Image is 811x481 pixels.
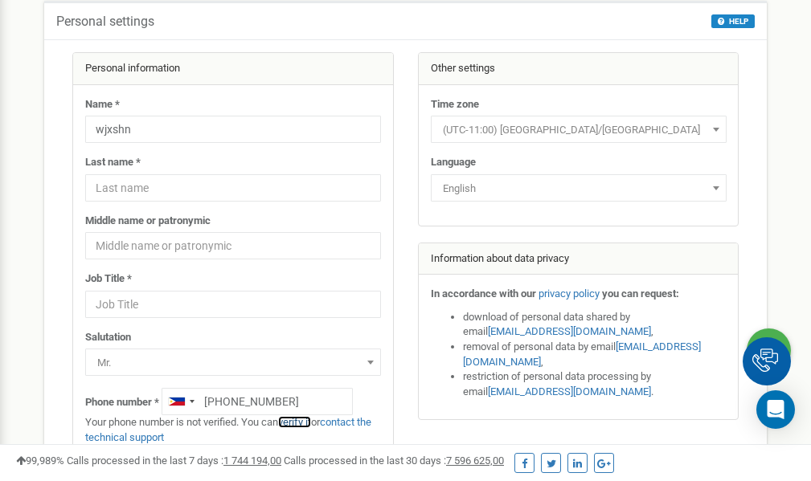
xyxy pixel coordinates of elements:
a: privacy policy [539,287,600,300]
h5: Personal settings [56,14,154,29]
label: Job Title * [85,271,132,287]
label: Name * [85,97,120,112]
div: Information about data privacy [419,243,739,275]
label: Language [431,155,476,170]
strong: In accordance with our [431,287,536,300]
span: (UTC-11:00) Pacific/Midway [436,119,721,141]
input: Name [85,116,381,143]
label: Time zone [431,97,479,112]
span: Calls processed in the last 7 days : [67,455,281,467]
a: [EMAIL_ADDRESS][DOMAIN_NAME] [463,340,701,368]
u: 7 596 625,00 [446,455,504,467]
span: 99,989% [16,455,64,467]
a: contact the technical support [85,416,371,443]
a: [EMAIL_ADDRESS][DOMAIN_NAME] [488,325,651,337]
label: Phone number * [85,395,159,410]
u: 1 744 194,00 [223,455,281,467]
span: English [431,174,727,202]
input: Job Title [85,291,381,318]
span: Mr. [85,349,381,376]
label: Last name * [85,155,141,170]
div: Personal information [73,53,393,85]
li: removal of personal data by email , [463,340,727,369]
a: verify it [278,416,311,428]
input: Last name [85,174,381,202]
strong: you can request: [602,287,679,300]
li: restriction of personal data processing by email . [463,369,727,399]
input: Middle name or patronymic [85,232,381,259]
span: English [436,177,721,200]
label: Middle name or patronymic [85,214,211,229]
div: Telephone country code [162,389,199,414]
a: [EMAIL_ADDRESS][DOMAIN_NAME] [488,385,651,397]
input: +1-800-555-55-55 [162,388,353,415]
span: (UTC-11:00) Pacific/Midway [431,116,727,143]
div: Other settings [419,53,739,85]
span: Mr. [91,352,375,374]
label: Salutation [85,330,131,345]
span: Calls processed in the last 30 days : [284,455,504,467]
p: Your phone number is not verified. You can or [85,415,381,445]
li: download of personal data shared by email , [463,310,727,340]
div: Open Intercom Messenger [756,390,795,429]
button: HELP [711,14,755,28]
